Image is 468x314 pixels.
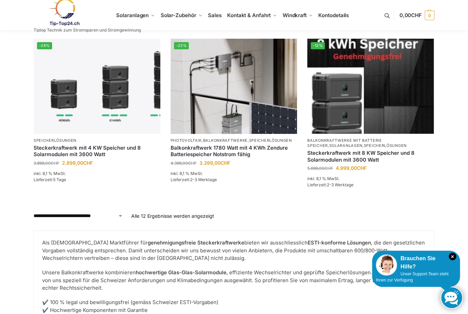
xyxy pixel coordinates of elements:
span: 2-3 Werktage [190,177,217,182]
span: CHF [324,166,333,171]
a: -12%Steckerkraftwerk mit 8 KW Speicher und 8 Solarmodulen mit 3600 Watt [307,39,434,134]
span: CHF [357,165,367,171]
span: CHF [188,161,197,166]
strong: ESTI-konforme Lösungen [308,239,371,246]
span: Unser Support-Team steht Ihnen zur Verfügung [376,272,448,282]
div: Brauchen Sie Hilfe? [376,254,456,271]
span: 0,00 [399,12,422,18]
img: Zendure-solar-flow-Batteriespeicher für Balkonkraftwerke [171,39,297,134]
p: inkl. 8,1 % MwSt. [34,171,160,177]
span: CHF [51,161,59,166]
strong: hochwertige Glas-Glas-Solarmodule [136,269,226,276]
p: , , [171,138,297,143]
bdi: 3.399,00 [199,160,230,166]
span: CHF [83,160,93,166]
span: Solar-Zubehör [161,12,196,18]
span: Lieferzeit: [307,182,354,187]
a: Speicherlösungen [364,143,407,148]
a: Balkonkraftwerke mit Batterie Speicher [307,138,382,148]
p: Alle 12 Ergebnisse werden angezeigt [131,212,214,219]
p: Als [DEMOGRAPHIC_DATA] Marktführer für bieten wir ausschliesslich , die den gesetzlichen Vorgaben... [42,239,426,262]
i: Schließen [449,253,456,260]
a: Balkonkraftwerke [203,138,248,143]
span: Kontodetails [318,12,349,18]
span: Lieferzeit: [34,177,66,182]
p: Tiptop Technik zum Stromsparen und Stromgewinnung [34,28,141,32]
p: Unsere Balkonkraftwerke kombinieren , effiziente Wechselrichter und geprüfte Speicherlösungen. Je... [42,269,426,292]
span: Windkraft [283,12,307,18]
a: Balkonkraftwerk 1780 Watt mit 4 KWh Zendure Batteriespeicher Notstrom fähig [171,145,297,158]
p: , , [307,138,434,149]
p: inkl. 8,1 % MwSt. [307,176,434,182]
bdi: 5.699,00 [307,166,333,171]
span: Lieferzeit: [171,177,217,182]
a: Speicherlösungen [249,138,292,143]
a: -23%Zendure-solar-flow-Batteriespeicher für Balkonkraftwerke [171,39,297,134]
img: Steckerkraftwerk mit 8 KW Speicher und 8 Solarmodulen mit 3600 Watt [307,39,434,134]
span: 2-3 Werktage [327,182,354,187]
span: 5 Tage [53,177,66,182]
span: Sales [208,12,222,18]
a: -28%Steckerkraftwerk mit 4 KW Speicher und 8 Solarmodulen mit 3600 Watt [34,39,160,134]
p: inkl. 8,1 % MwSt. [171,171,297,177]
span: Kontakt & Anfahrt [227,12,271,18]
bdi: 2.899,00 [62,160,93,166]
span: CHF [411,12,422,18]
select: Shop-Reihenfolge [34,212,123,219]
bdi: 4.999,00 [336,165,367,171]
span: 0 [425,11,434,20]
img: Steckerkraftwerk mit 4 KW Speicher und 8 Solarmodulen mit 3600 Watt [34,39,160,134]
a: Steckerkraftwerk mit 4 KW Speicher und 8 Solarmodulen mit 3600 Watt [34,145,160,158]
bdi: 4.399,00 [171,161,197,166]
a: Speicherlösungen [34,138,76,143]
img: Customer service [376,254,397,276]
a: 0,00CHF 0 [399,5,434,26]
a: Steckerkraftwerk mit 8 KW Speicher und 8 Solarmodulen mit 3600 Watt [307,150,434,163]
a: Solaranlagen [329,143,362,148]
a: Photovoltaik [171,138,202,143]
span: CHF [221,160,230,166]
strong: genehmigungsfreie Steckerkraftwerke [148,239,244,246]
bdi: 3.999,00 [34,161,59,166]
